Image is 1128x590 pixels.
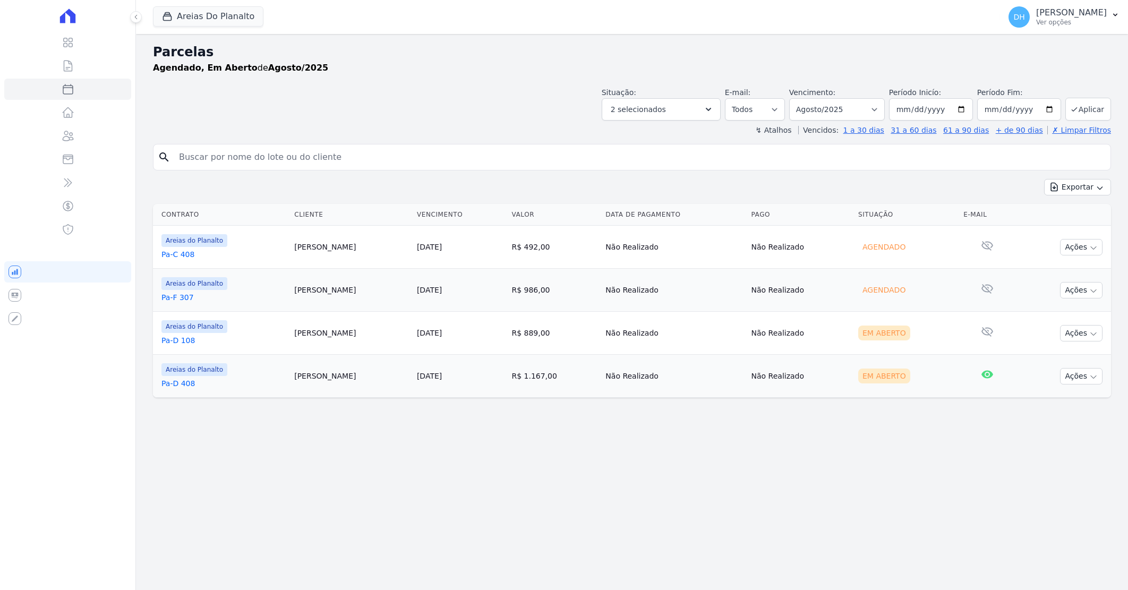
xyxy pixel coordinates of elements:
[601,204,747,226] th: Data de Pagamento
[843,126,884,134] a: 1 a 30 dias
[417,243,442,251] a: [DATE]
[161,320,227,333] span: Areias do Planalto
[161,378,286,389] a: Pa-D 408
[1036,7,1107,18] p: [PERSON_NAME]
[161,335,286,346] a: Pa-D 108
[889,88,941,97] label: Período Inicío:
[977,87,1061,98] label: Período Fim:
[153,42,1111,62] h2: Parcelas
[747,204,854,226] th: Pago
[507,269,601,312] td: R$ 986,00
[413,204,508,226] th: Vencimento
[1065,98,1111,121] button: Aplicar
[290,355,413,398] td: [PERSON_NAME]
[507,226,601,269] td: R$ 492,00
[290,204,413,226] th: Cliente
[858,240,910,254] div: Agendado
[1060,368,1103,384] button: Ações
[173,147,1106,168] input: Buscar por nome do lote ou do cliente
[601,355,747,398] td: Não Realizado
[858,283,910,297] div: Agendado
[959,204,1015,226] th: E-mail
[1060,282,1103,298] button: Ações
[798,126,839,134] label: Vencidos:
[290,226,413,269] td: [PERSON_NAME]
[854,204,959,226] th: Situação
[161,363,227,376] span: Areias do Planalto
[601,269,747,312] td: Não Realizado
[1044,179,1111,195] button: Exportar
[996,126,1043,134] a: + de 90 dias
[153,6,263,27] button: Areias Do Planalto
[943,126,989,134] a: 61 a 90 dias
[161,277,227,290] span: Areias do Planalto
[1000,2,1128,32] button: DH [PERSON_NAME] Ver opções
[290,312,413,355] td: [PERSON_NAME]
[290,269,413,312] td: [PERSON_NAME]
[1013,13,1024,21] span: DH
[747,355,854,398] td: Não Realizado
[755,126,791,134] label: ↯ Atalhos
[153,62,328,74] p: de
[725,88,751,97] label: E-mail:
[153,63,258,73] strong: Agendado, Em Aberto
[417,329,442,337] a: [DATE]
[507,204,601,226] th: Valor
[153,204,290,226] th: Contrato
[747,312,854,355] td: Não Realizado
[161,292,286,303] a: Pa-F 307
[507,355,601,398] td: R$ 1.167,00
[268,63,328,73] strong: Agosto/2025
[161,234,227,247] span: Areias do Planalto
[858,326,910,340] div: Em Aberto
[602,98,721,121] button: 2 selecionados
[1060,325,1103,341] button: Ações
[858,369,910,383] div: Em Aberto
[1060,239,1103,255] button: Ações
[161,249,286,260] a: Pa-C 408
[417,286,442,294] a: [DATE]
[611,103,666,116] span: 2 selecionados
[1047,126,1111,134] a: ✗ Limpar Filtros
[747,226,854,269] td: Não Realizado
[602,88,636,97] label: Situação:
[747,269,854,312] td: Não Realizado
[507,312,601,355] td: R$ 889,00
[891,126,936,134] a: 31 a 60 dias
[601,226,747,269] td: Não Realizado
[417,372,442,380] a: [DATE]
[158,151,170,164] i: search
[1036,18,1107,27] p: Ver opções
[789,88,835,97] label: Vencimento:
[601,312,747,355] td: Não Realizado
